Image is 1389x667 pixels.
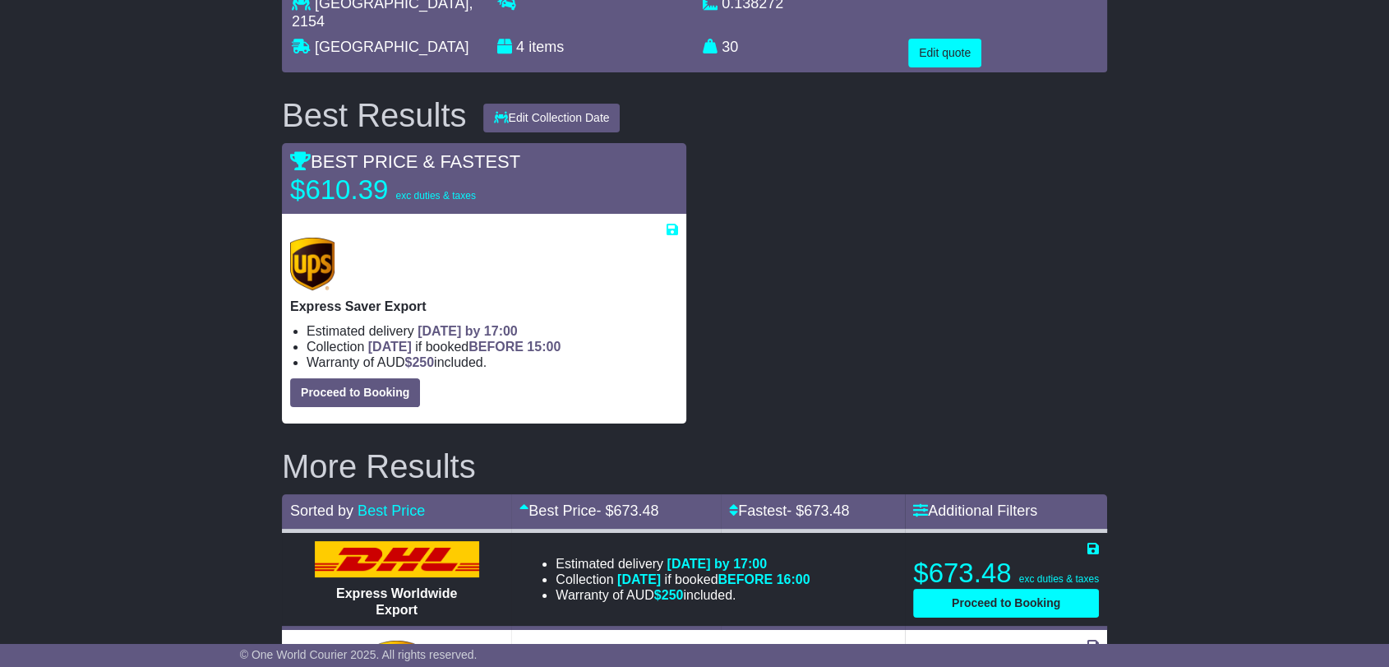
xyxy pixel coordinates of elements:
[336,586,457,616] span: Express Worldwide Export
[483,104,621,132] button: Edit Collection Date
[240,648,478,661] span: © One World Courier 2025. All rights reserved.
[412,355,434,369] span: 250
[804,503,849,519] span: 673.48
[527,340,561,354] span: 15:00
[556,572,810,587] li: Collection
[274,97,475,133] div: Best Results
[307,339,678,354] li: Collection
[908,39,981,67] button: Edit quote
[290,238,335,290] img: UPS (new): Express Saver Export
[722,39,738,55] span: 30
[290,503,353,519] span: Sorted by
[654,588,684,602] span: $
[290,378,420,407] button: Proceed to Booking
[787,503,849,519] span: - $
[777,572,810,586] span: 16:00
[596,503,658,519] span: - $
[368,340,561,354] span: if booked
[913,589,1099,618] button: Proceed to Booking
[282,448,1107,484] h2: More Results
[662,588,684,602] span: 250
[913,503,1037,519] a: Additional Filters
[307,323,678,339] li: Estimated delivery
[718,572,773,586] span: BEFORE
[290,299,678,314] p: Express Saver Export
[290,174,496,206] p: $610.39
[368,340,412,354] span: [DATE]
[519,503,658,519] a: Best Price- $673.48
[404,355,434,369] span: $
[307,354,678,370] li: Warranty of AUD included.
[528,39,564,55] span: items
[468,340,524,354] span: BEFORE
[617,572,661,586] span: [DATE]
[418,324,518,338] span: [DATE] by 17:00
[315,541,479,577] img: DHL: Express Worldwide Export
[315,39,468,55] span: [GEOGRAPHIC_DATA]
[617,572,810,586] span: if booked
[290,151,520,172] span: BEST PRICE & FASTEST
[667,557,767,571] span: [DATE] by 17:00
[556,556,810,572] li: Estimated delivery
[729,503,849,519] a: Fastest- $673.48
[913,557,1099,590] p: $673.48
[516,39,524,55] span: 4
[613,503,658,519] span: 673.48
[556,587,810,603] li: Warranty of AUD included.
[358,503,425,519] a: Best Price
[1019,573,1099,585] span: exc duties & taxes
[395,190,475,201] span: exc duties & taxes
